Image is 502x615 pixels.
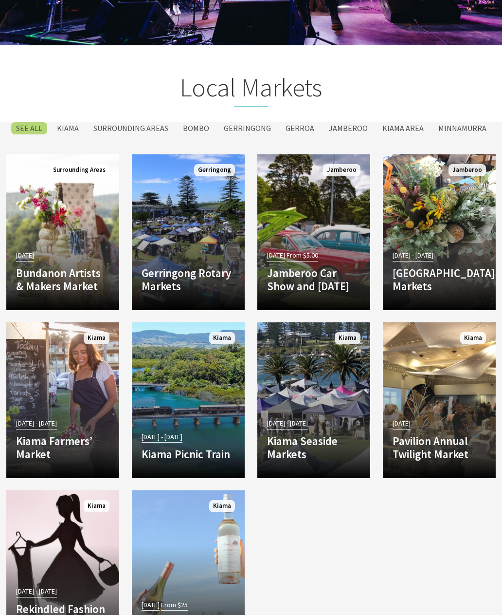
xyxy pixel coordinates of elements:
[324,122,373,134] label: Jamberoo
[433,122,491,134] label: Minnamurra
[323,164,360,176] span: Jamberoo
[460,332,486,344] span: Kiama
[257,322,370,478] a: [DATE] - [DATE] Kiama Seaside Markets Kiama
[393,434,486,461] h4: Pavilion Annual Twilight Market
[219,122,276,134] label: Gerringong
[142,447,235,461] h4: Kiama Picnic Train
[281,122,319,134] label: Gerroa
[89,122,173,134] label: Surrounding Areas
[16,418,57,429] span: [DATE] - [DATE]
[267,434,360,461] h4: Kiama Seaside Markets
[142,599,160,611] span: [DATE]
[4,72,498,107] h2: Local Markets
[267,418,308,429] span: [DATE] - [DATE]
[448,164,486,176] span: Jamberoo
[257,154,370,310] a: [DATE] From $5.00 Jamberoo Car Show and [DATE] Jamberoo
[287,250,318,261] span: From $5.00
[84,332,109,344] span: Kiama
[52,122,84,134] label: Kiama
[209,500,235,512] span: Kiama
[383,322,496,478] a: [DATE] Pavilion Annual Twilight Market Kiama
[132,322,245,478] a: [DATE] - [DATE] Kiama Picnic Train Kiama
[383,154,496,310] a: [DATE] - [DATE] [GEOGRAPHIC_DATA] Markets Jamberoo
[335,332,360,344] span: Kiama
[142,266,235,293] h4: Gerringong Rotary Markets
[16,250,34,261] span: [DATE]
[161,599,188,611] span: From $25
[6,322,119,478] a: [DATE] - [DATE] Kiama Farmers’ Market Kiama
[142,431,182,443] span: [DATE] - [DATE]
[16,434,109,461] h4: Kiama Farmers’ Market
[49,164,109,176] span: Surrounding Areas
[377,122,429,134] label: Kiama Area
[178,122,214,134] label: Bombo
[393,266,486,293] h4: [GEOGRAPHIC_DATA] Markets
[393,418,411,429] span: [DATE]
[11,122,47,134] label: SEE All
[132,154,245,310] a: Gerringong Rotary Markets Gerringong
[16,586,57,597] span: [DATE] - [DATE]
[16,266,109,293] h4: Bundanon Artists & Makers Market
[209,332,235,344] span: Kiama
[6,154,119,310] a: [DATE] Bundanon Artists & Makers Market Surrounding Areas
[393,250,433,261] span: [DATE] - [DATE]
[84,500,109,512] span: Kiama
[194,164,235,176] span: Gerringong
[267,250,285,261] span: [DATE]
[267,266,360,293] h4: Jamberoo Car Show and [DATE]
